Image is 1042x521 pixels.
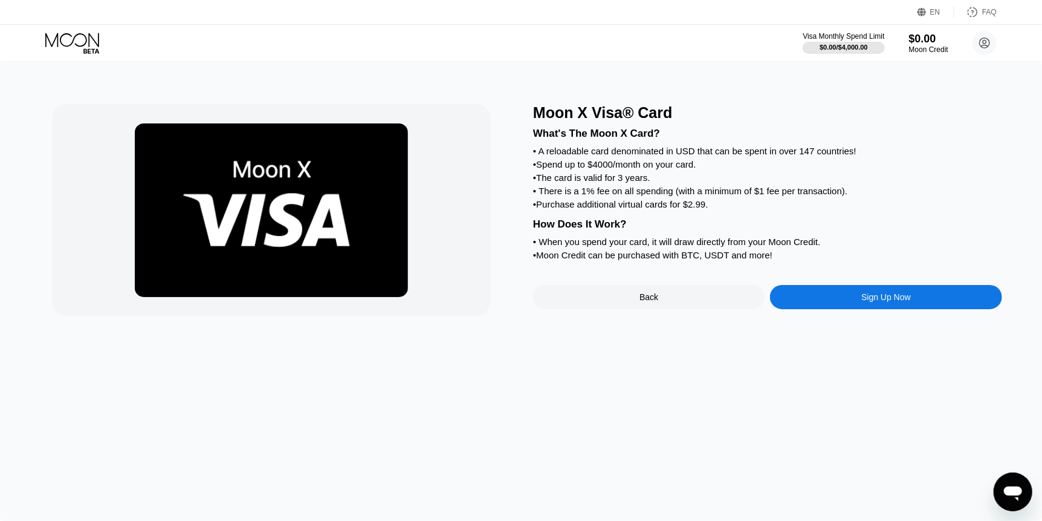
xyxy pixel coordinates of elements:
[770,285,1002,309] div: Sign Up Now
[954,6,997,18] div: FAQ
[909,45,948,54] div: Moon Credit
[533,128,1002,140] div: What's The Moon X Card?
[909,33,948,54] div: $0.00Moon Credit
[533,159,1002,169] div: • Spend up to $4000/month on your card.
[820,44,868,51] div: $0.00 / $4,000.00
[533,218,1002,231] div: How Does It Work?
[533,104,1002,122] div: Moon X Visa® Card
[982,8,997,16] div: FAQ
[930,8,940,16] div: EN
[917,6,954,18] div: EN
[533,250,1002,260] div: • Moon Credit can be purchased with BTC, USDT and more!
[909,33,948,45] div: $0.00
[861,292,911,302] div: Sign Up Now
[533,146,1002,156] div: • A reloadable card denominated in USD that can be spent in over 147 countries!
[803,32,884,41] div: Visa Monthly Spend Limit
[639,292,658,302] div: Back
[533,237,1002,247] div: • When you spend your card, it will draw directly from your Moon Credit.
[533,285,765,309] div: Back
[803,32,884,54] div: Visa Monthly Spend Limit$0.00/$4,000.00
[994,473,1032,511] iframe: Button to launch messaging window
[533,172,1002,183] div: • The card is valid for 3 years.
[533,199,1002,209] div: • Purchase additional virtual cards for $2.99.
[533,186,1002,196] div: • There is a 1% fee on all spending (with a minimum of $1 fee per transaction).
